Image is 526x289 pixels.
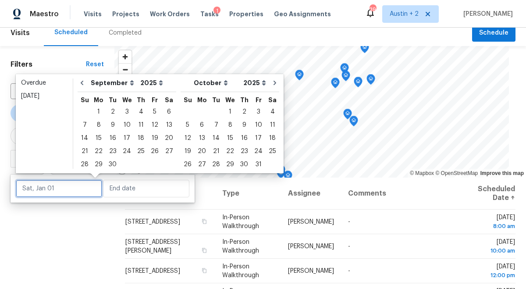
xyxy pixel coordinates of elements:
th: Type [215,178,281,210]
div: Sat Sep 13 2025 [162,118,176,132]
abbr: Sunday [81,97,89,103]
div: Map marker [349,116,358,129]
div: 9 [237,119,251,131]
div: Sun Oct 19 2025 [181,145,195,158]
div: Sun Oct 05 2025 [181,118,195,132]
div: Thu Oct 23 2025 [237,145,251,158]
button: Schedule [472,24,515,42]
abbr: Tuesday [109,97,117,103]
div: 18 [266,132,279,144]
span: [DATE] [465,264,515,280]
div: Tue Oct 21 2025 [209,145,223,158]
div: 39 [370,5,376,14]
span: [PERSON_NAME] [460,10,513,18]
div: Sat Oct 25 2025 [266,145,279,158]
div: Thu Sep 04 2025 [134,105,148,118]
div: Thu Sep 11 2025 [134,118,148,132]
input: Search for an address... [11,86,79,99]
div: 16 [106,132,120,144]
div: 10 [251,119,266,131]
div: 17 [120,132,134,144]
div: 14 [78,132,92,144]
canvas: Map [114,46,509,178]
div: 28 [209,158,223,171]
div: 29 [223,158,237,171]
div: Map marker [366,74,375,88]
div: 21 [78,145,92,157]
select: Year [241,76,268,89]
div: Fri Sep 26 2025 [148,145,162,158]
div: Wed Oct 22 2025 [223,145,237,158]
abbr: Saturday [165,97,173,103]
div: 6 [195,119,209,131]
span: Visits [84,10,102,18]
div: Tue Sep 23 2025 [106,145,120,158]
div: Map marker [360,43,369,56]
abbr: Friday [152,97,158,103]
div: 4 [266,106,279,118]
div: Sun Oct 26 2025 [181,158,195,171]
div: 9 [106,119,120,131]
div: Mon Oct 20 2025 [195,145,209,158]
div: 1 [213,7,220,15]
span: Zoom out [119,64,131,76]
abbr: Monday [94,97,103,103]
div: Sat Sep 27 2025 [162,145,176,158]
div: Sun Sep 07 2025 [78,118,92,132]
div: 13 [162,119,176,131]
span: [PERSON_NAME] [288,219,334,225]
div: 13 [195,132,209,144]
div: Sat Sep 06 2025 [162,105,176,118]
div: 8:00 am [465,222,515,231]
select: Year [138,76,165,89]
div: Mon Sep 29 2025 [92,158,106,171]
input: End date [103,180,189,197]
div: Wed Oct 15 2025 [223,132,237,145]
div: 29 [92,158,106,171]
span: Properties [229,10,263,18]
div: Thu Oct 09 2025 [237,118,251,132]
abbr: Thursday [240,97,249,103]
div: 11 [266,119,279,131]
abbr: Wednesday [122,97,132,103]
div: Sat Sep 20 2025 [162,132,176,145]
div: 26 [148,145,162,157]
div: Mon Oct 13 2025 [195,132,209,145]
div: Wed Oct 08 2025 [223,118,237,132]
div: 7 [78,119,92,131]
div: Mon Oct 27 2025 [195,158,209,171]
div: 5 [148,106,162,118]
div: 5 [181,119,195,131]
div: 15 [223,132,237,144]
abbr: Sunday [184,97,192,103]
div: 28 [78,158,92,171]
div: Wed Sep 24 2025 [120,145,134,158]
div: 21 [209,145,223,157]
abbr: Saturday [268,97,277,103]
abbr: Wednesday [225,97,235,103]
div: Tue Sep 09 2025 [106,118,120,132]
select: Month [192,76,241,89]
div: 1 [92,106,106,118]
div: 4 [134,106,148,118]
div: 8 [92,119,106,131]
div: Mon Sep 22 2025 [92,145,106,158]
div: 20 [195,145,209,157]
div: 1 [223,106,237,118]
div: 11 [134,119,148,131]
span: [STREET_ADDRESS] [125,268,180,274]
div: Map marker [354,77,363,90]
div: 12:00 pm [465,271,515,280]
div: Fri Sep 19 2025 [148,132,162,145]
button: Copy Address [200,246,208,254]
div: Completed [109,29,142,37]
div: Scheduled [54,28,88,37]
div: 25 [134,145,148,157]
div: 23 [106,145,120,157]
div: Sat Oct 11 2025 [266,118,279,132]
div: 3 [251,106,266,118]
div: 23 [237,145,251,157]
span: Geo Assignments [274,10,331,18]
span: [DATE] [465,214,515,231]
div: 12 [181,132,195,144]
